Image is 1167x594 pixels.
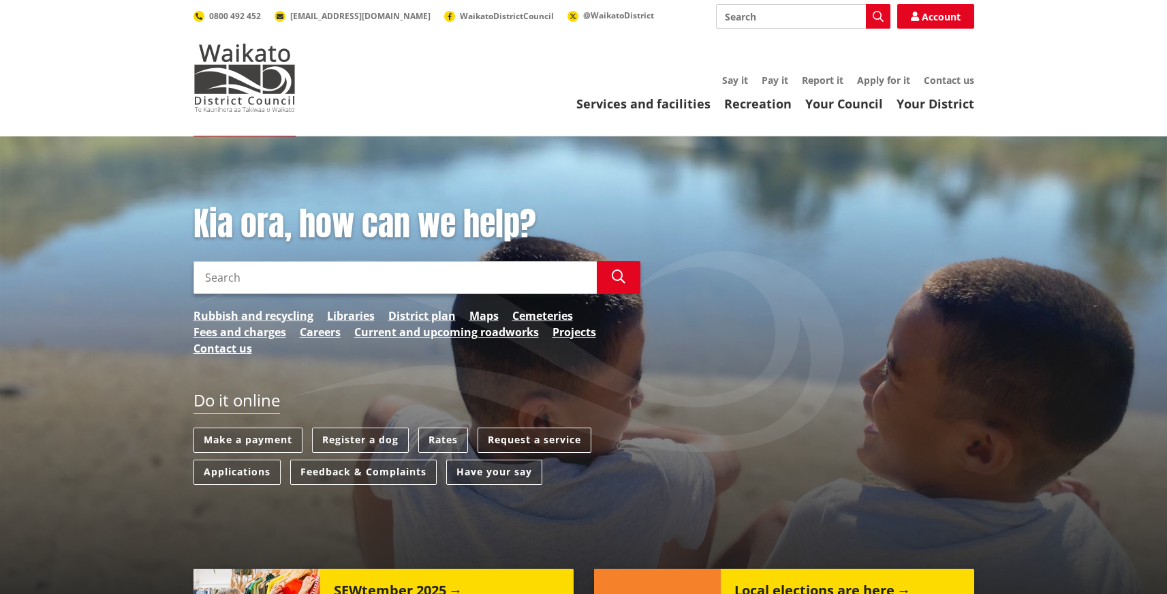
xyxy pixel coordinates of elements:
a: Libraries [327,308,375,324]
a: @WaikatoDistrict [567,10,654,21]
span: @WaikatoDistrict [583,10,654,21]
a: Make a payment [193,428,302,453]
a: Careers [300,324,341,340]
a: Request a service [478,428,591,453]
a: Current and upcoming roadworks [354,324,539,340]
a: Report it [802,74,843,87]
span: [EMAIL_ADDRESS][DOMAIN_NAME] [290,10,431,22]
h1: Kia ora, how can we help? [193,205,640,244]
a: Say it [722,74,748,87]
span: WaikatoDistrictCouncil [460,10,554,22]
a: Services and facilities [576,95,711,112]
input: Search input [193,261,597,294]
a: Have your say [446,460,542,485]
a: Your District [897,95,974,112]
a: Applications [193,460,281,485]
a: Fees and charges [193,324,286,340]
a: Rubbish and recycling [193,308,313,324]
a: Apply for it [857,74,910,87]
a: Rates [418,428,468,453]
a: Projects [553,324,596,340]
h2: Do it online [193,391,280,415]
a: Register a dog [312,428,409,453]
a: Feedback & Complaints [290,460,437,485]
img: Waikato District Council - Te Kaunihera aa Takiwaa o Waikato [193,44,296,112]
a: Cemeteries [512,308,573,324]
a: Contact us [193,340,252,357]
a: [EMAIL_ADDRESS][DOMAIN_NAME] [275,10,431,22]
a: Pay it [762,74,788,87]
a: WaikatoDistrictCouncil [444,10,554,22]
a: Account [897,4,974,29]
a: Recreation [724,95,792,112]
input: Search input [716,4,890,29]
a: 0800 492 452 [193,10,261,22]
a: Contact us [924,74,974,87]
span: 0800 492 452 [209,10,261,22]
a: Maps [469,308,499,324]
a: District plan [388,308,456,324]
a: Your Council [805,95,883,112]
